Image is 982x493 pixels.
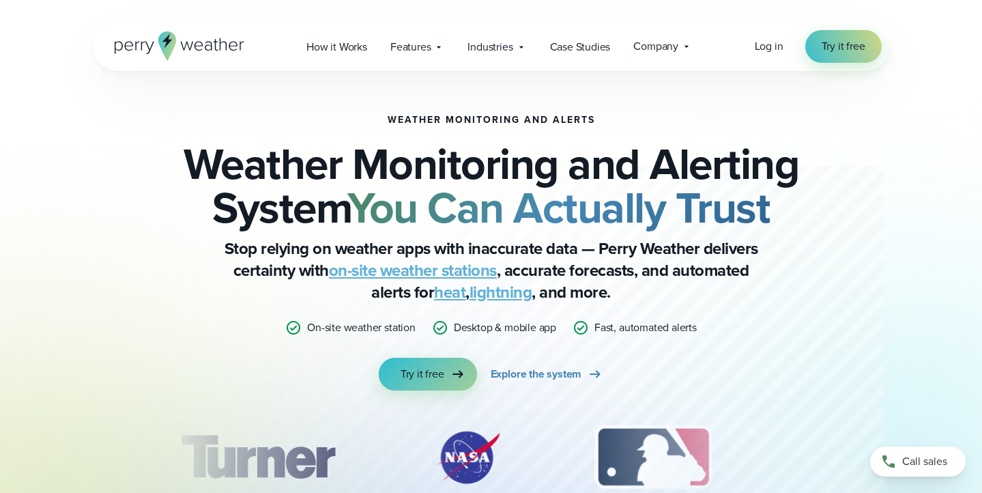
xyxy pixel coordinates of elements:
[755,38,783,54] span: Log in
[420,423,516,492] div: 2 of 12
[550,39,611,55] span: Case Studies
[805,30,882,63] a: Try it free
[218,238,764,303] p: Stop relying on weather apps with inaccurate data — Perry Weather delivers certainty with , accur...
[388,115,595,126] h1: Weather Monitoring and Alerts
[307,320,416,336] p: On-site weather station
[791,423,900,492] div: 4 of 12
[295,33,379,61] a: How it Works
[581,423,725,492] img: MLB.svg
[161,142,822,229] h2: Weather Monitoring and Alerting System
[870,447,966,477] a: Call sales
[434,280,465,305] a: heat
[791,423,900,492] img: PGA.svg
[491,366,582,382] span: Explore the system
[822,38,865,55] span: Try it free
[160,423,354,492] img: Turner-Construction_1.svg
[454,320,556,336] p: Desktop & mobile app
[538,33,622,61] a: Case Studies
[755,38,783,55] a: Log in
[420,423,516,492] img: NASA.svg
[347,175,770,240] strong: You Can Actually Trust
[160,423,354,492] div: 1 of 12
[467,39,512,55] span: Industries
[379,358,477,391] a: Try it free
[581,423,725,492] div: 3 of 12
[390,39,431,55] span: Features
[491,358,604,391] a: Explore the system
[594,320,697,336] p: Fast, automated alerts
[902,453,947,470] span: Call sales
[470,280,532,305] a: lightning
[329,258,497,283] a: on-site weather stations
[633,38,678,55] span: Company
[401,366,444,382] span: Try it free
[306,39,367,55] span: How it Works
